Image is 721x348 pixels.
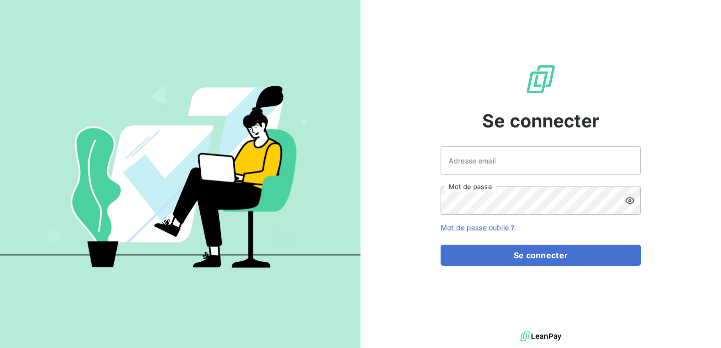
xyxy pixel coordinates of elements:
a: Mot de passe oublié ? [441,223,514,232]
img: logo [520,329,561,344]
span: Se connecter [482,107,599,134]
input: placeholder [441,146,641,175]
img: Logo LeanPay [525,63,557,95]
button: Se connecter [441,245,641,266]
